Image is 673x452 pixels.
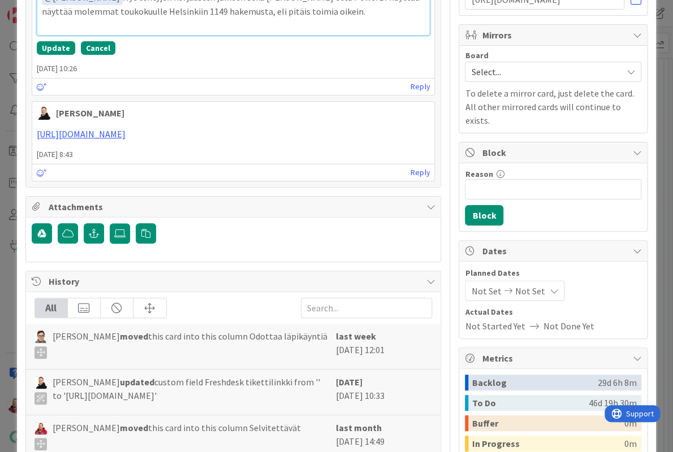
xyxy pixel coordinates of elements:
[336,375,432,409] div: [DATE] 10:33
[465,306,641,318] span: Actual Dates
[543,319,594,333] span: Not Done Yet
[411,80,430,94] a: Reply
[37,106,50,120] img: AN
[465,51,488,59] span: Board
[32,63,435,75] span: [DATE] 10:26
[471,64,616,80] span: Select...
[56,106,124,120] div: [PERSON_NAME]
[597,375,636,390] div: 29d 6h 8m
[472,436,624,451] div: In Progress
[32,149,435,160] span: [DATE] 8:43
[482,244,627,258] span: Dates
[465,86,641,127] p: To delete a mirror card, just delete the card. All other mirrored cards will continue to exists.
[53,375,331,405] span: [PERSON_NAME] custom field Freshdesk tikettilinkki from '' to '[URL][DOMAIN_NAME]'
[482,146,627,159] span: Block
[482,351,627,365] span: Metrics
[53,421,301,450] span: [PERSON_NAME] this card into this column Selvitettävät
[34,422,47,434] img: JS
[21,2,49,15] span: Support
[411,166,430,180] a: Reply
[465,267,641,279] span: Planned Dates
[465,319,525,333] span: Not Started Yet
[624,436,636,451] div: 0m
[49,200,421,214] span: Attachments
[81,41,115,55] button: Cancel
[624,415,636,431] div: 0m
[120,422,148,433] b: moved
[336,376,363,388] b: [DATE]
[472,395,588,411] div: To Do
[336,331,376,342] b: last week
[34,376,47,389] img: AN
[472,375,597,390] div: Backlog
[465,169,493,179] label: Reason
[336,422,382,433] b: last month
[336,329,432,363] div: [DATE] 12:01
[37,128,126,140] a: [URL][DOMAIN_NAME]
[120,331,148,342] b: moved
[472,415,624,431] div: Buffer
[301,298,432,318] input: Search...
[53,329,327,359] span: [PERSON_NAME] this card into this column Odottaa läpikäyntiä
[37,41,75,55] button: Update
[34,331,47,343] img: SM
[465,205,503,225] button: Block
[49,275,421,288] span: History
[471,284,501,297] span: Not Set
[120,376,154,388] b: updated
[482,28,627,42] span: Mirrors
[515,284,545,297] span: Not Set
[588,395,636,411] div: 46d 19h 30m
[35,298,68,318] div: All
